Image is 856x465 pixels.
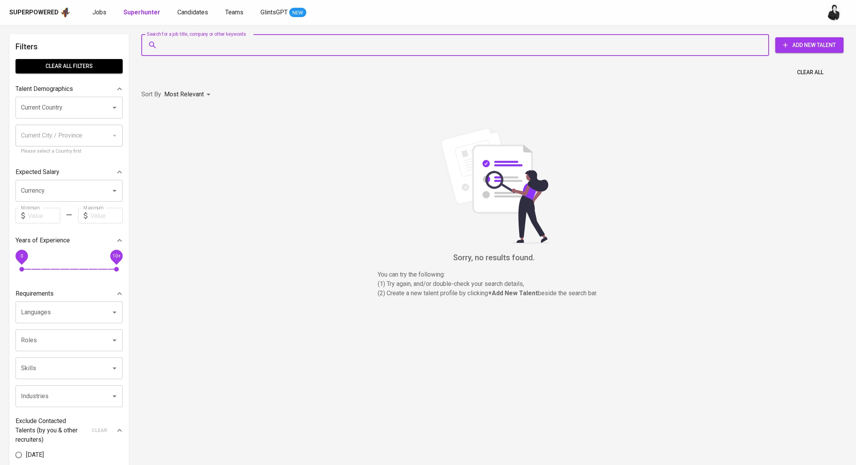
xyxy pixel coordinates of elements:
[112,253,120,259] span: 10+
[797,68,823,77] span: Clear All
[16,81,123,97] div: Talent Demographics
[21,148,117,155] p: Please select a Country first
[22,61,116,71] span: Clear All filters
[16,164,123,180] div: Expected Salary
[141,90,161,99] p: Sort By
[60,7,71,18] img: app logo
[378,289,611,298] p: (2) Create a new talent profile by clicking beside the search bar.
[123,9,160,16] b: Superhunter
[16,416,123,444] div: Exclude Contacted Talents (by you & other recruiters)clear
[16,40,123,53] h6: Filters
[92,8,108,17] a: Jobs
[16,289,54,298] p: Requirements
[109,307,120,318] button: Open
[177,9,208,16] span: Candidates
[177,8,210,17] a: Candidates
[781,40,837,50] span: Add New Talent
[16,416,87,444] p: Exclude Contacted Talents (by you & other recruiters)
[28,208,60,223] input: Value
[109,391,120,402] button: Open
[123,8,162,17] a: Superhunter
[16,167,59,177] p: Expected Salary
[16,286,123,301] div: Requirements
[26,450,44,460] span: [DATE]
[826,5,842,20] img: medwi@glints.com
[9,8,59,17] div: Superpowered
[16,84,73,94] p: Talent Demographics
[164,87,213,102] div: Most Relevant
[225,8,245,17] a: Teams
[225,9,243,16] span: Teams
[109,363,120,374] button: Open
[9,7,71,18] a: Superpoweredapp logo
[775,37,844,53] button: Add New Talent
[378,279,611,289] p: (1) Try again, and/or double-check your search details,
[20,253,23,259] span: 0
[794,65,826,80] button: Clear All
[109,335,120,346] button: Open
[436,127,552,243] img: file_searching.svg
[260,8,306,17] a: GlintsGPT NEW
[16,233,123,248] div: Years of Experience
[16,236,70,245] p: Years of Experience
[378,270,611,279] p: You can try the following :
[109,185,120,196] button: Open
[109,102,120,113] button: Open
[488,289,538,297] b: + Add New Talent
[16,59,123,73] button: Clear All filters
[141,251,847,264] h6: Sorry, no results found.
[260,9,288,16] span: GlintsGPT
[92,9,106,16] span: Jobs
[289,9,306,17] span: NEW
[164,90,204,99] p: Most Relevant
[90,208,123,223] input: Value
